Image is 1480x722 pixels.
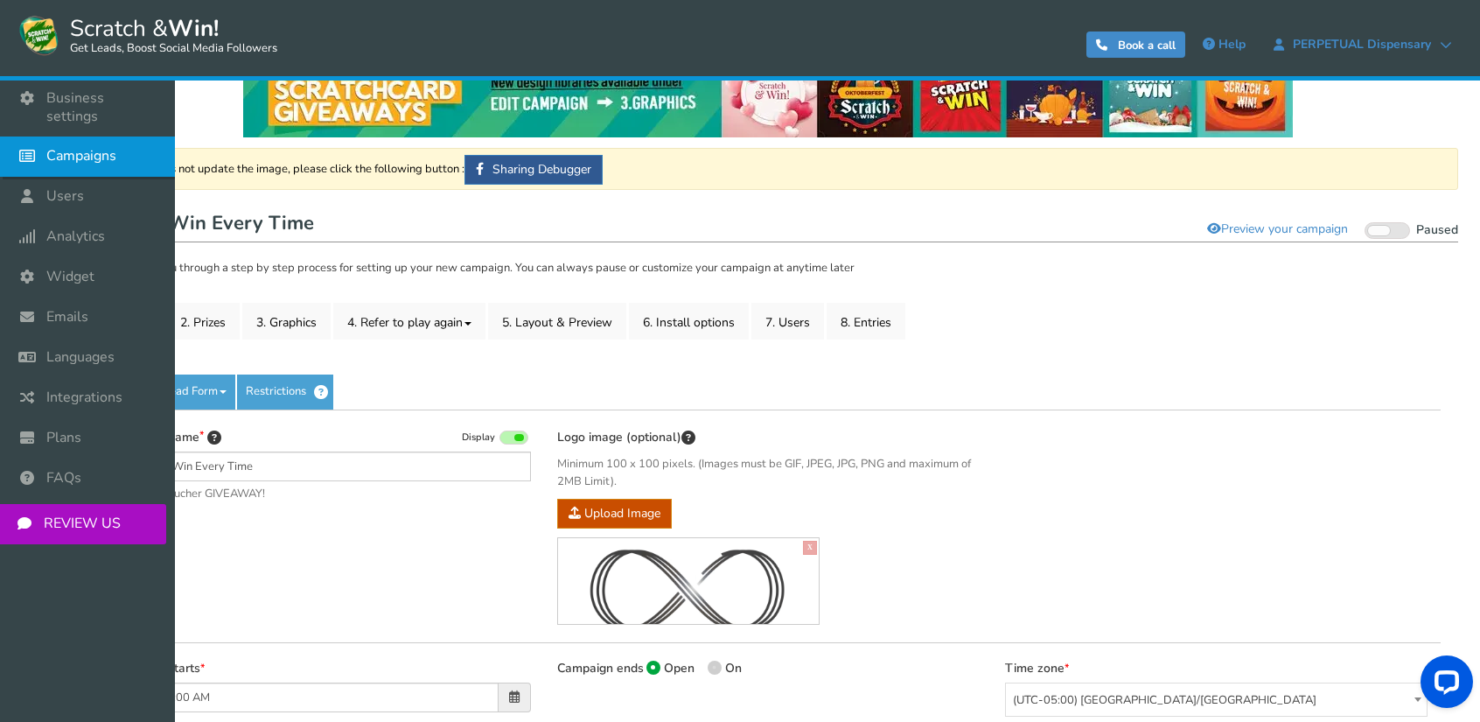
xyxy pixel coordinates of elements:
[46,308,88,326] span: Emails
[77,148,1458,190] div: If Facebook does not update the image, please click the following button :
[77,207,1458,242] h1: Scratch & Win Every Time
[1086,32,1185,58] a: Book a call
[17,13,61,57] img: Scratch and Win
[1006,683,1427,718] span: (UTC-05:00) America/Chicago
[17,13,277,57] a: Scratch &Win! Get Leads, Boost Social Media Followers
[242,303,331,340] a: 3. Graphics
[44,515,121,533] span: REVIEW US
[1118,38,1176,53] span: Book a call
[61,13,277,57] span: Scratch &
[1407,648,1480,722] iframe: LiveChat chat widget
[168,13,219,44] strong: Win!
[108,486,531,503] span: E.g. $200 Voucher GIVEAWAY!
[557,428,695,447] label: Logo image (optional)
[333,303,485,340] a: 4. Refer to play again
[46,268,94,286] span: Widget
[827,303,905,340] a: 8. Entries
[1284,38,1440,52] span: PERPETUAL Dispensary
[725,660,742,676] span: On
[46,147,116,165] span: Campaigns
[46,469,81,487] span: FAQs
[243,43,1293,137] img: festival-poster-2020.webp
[46,348,115,367] span: Languages
[46,187,84,206] span: Users
[166,303,240,340] a: 2. Prizes
[664,660,695,676] span: Open
[1218,36,1246,53] span: Help
[557,661,644,677] label: Campaign ends
[207,429,221,448] span: Tip: Choose a title that will attract more entries. For example: “Scratch & win a bracelet” will ...
[46,89,157,126] span: Business settings
[1416,221,1458,238] span: Paused
[1196,214,1359,244] a: Preview your campaign
[77,260,1458,277] p: Cool. Let's take you through a step by step process for setting up your new campaign. You can alw...
[681,429,695,448] span: This image will be displayed on top of your contest screen. You can upload & preview different im...
[629,303,749,340] a: 6. Install options
[46,429,81,447] span: Plans
[1005,683,1428,717] span: (UTC-05:00) America/Chicago
[462,431,495,445] span: Display
[70,42,277,56] small: Get Leads, Boost Social Media Followers
[803,541,817,555] a: X
[46,389,122,407] span: Integrations
[155,375,235,410] a: Lead Form
[488,303,626,340] a: 5. Layout & Preview
[464,155,603,185] a: Sharing Debugger
[46,228,105,246] span: Analytics
[1005,661,1069,677] label: Time zone
[237,375,333,410] a: Restrictions
[751,303,824,340] a: 7. Users
[557,456,980,490] span: Minimum 100 x 100 pixels. (Images must be GIF, JPEG, JPG, PNG and maximum of 2MB Limit).
[1194,31,1254,59] a: Help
